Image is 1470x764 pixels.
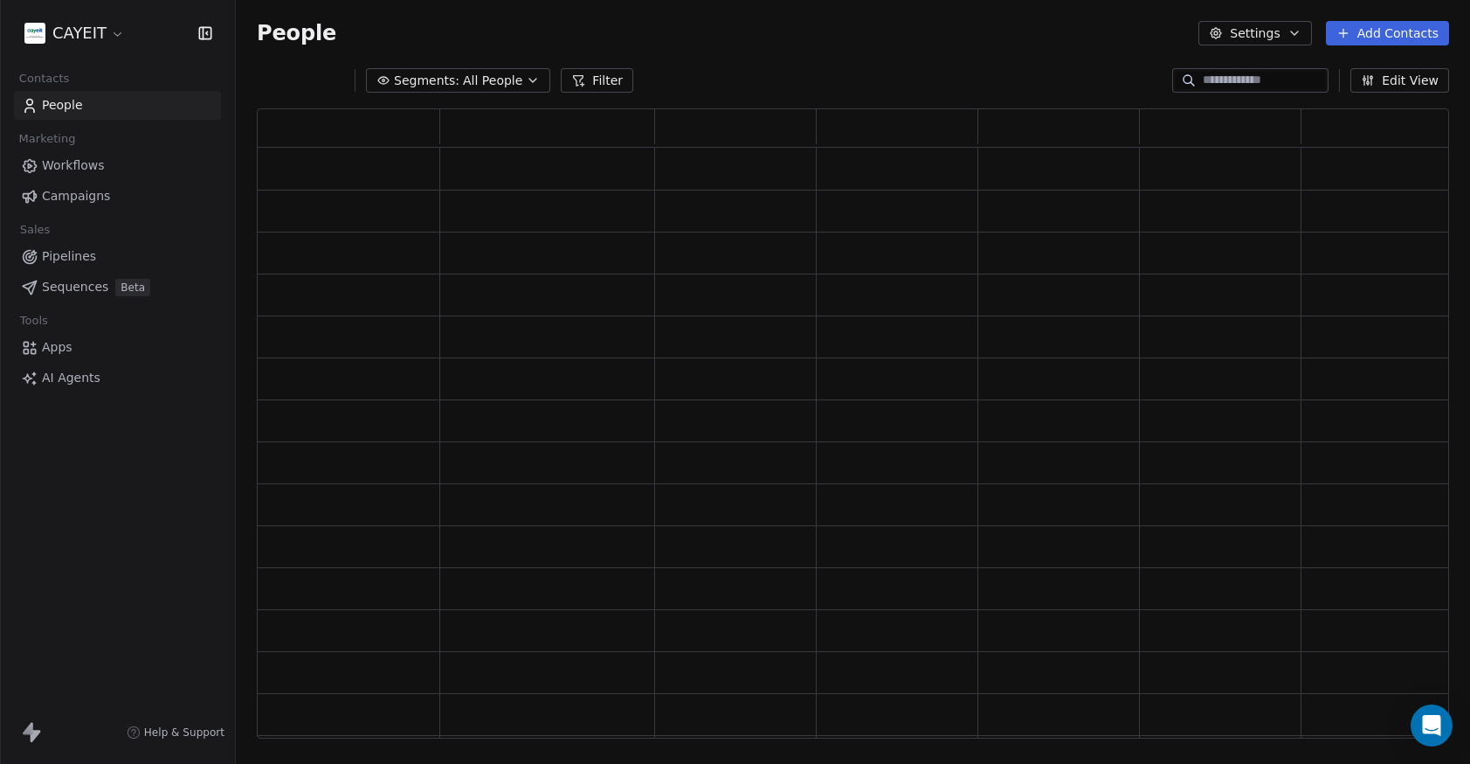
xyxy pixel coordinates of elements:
[257,20,336,46] span: People
[12,217,58,243] span: Sales
[14,364,221,392] a: AI Agents
[14,91,221,120] a: People
[24,23,45,44] img: CAYEIT%20Square%20Logo.png
[14,151,221,180] a: Workflows
[144,726,224,740] span: Help & Support
[561,68,633,93] button: Filter
[14,182,221,211] a: Campaigns
[258,148,1463,740] div: grid
[42,187,110,205] span: Campaigns
[12,308,55,334] span: Tools
[11,126,83,152] span: Marketing
[42,247,96,266] span: Pipelines
[52,22,107,45] span: CAYEIT
[1198,21,1311,45] button: Settings
[127,726,224,740] a: Help & Support
[42,278,108,296] span: Sequences
[11,66,77,92] span: Contacts
[1326,21,1449,45] button: Add Contacts
[42,338,72,357] span: Apps
[21,18,128,48] button: CAYEIT
[394,72,459,90] span: Segments:
[115,279,150,296] span: Beta
[42,96,83,115] span: People
[42,369,100,387] span: AI Agents
[42,156,105,175] span: Workflows
[463,72,522,90] span: All People
[1411,705,1453,747] div: Open Intercom Messenger
[14,333,221,362] a: Apps
[14,273,221,302] a: SequencesBeta
[1350,68,1449,93] button: Edit View
[14,242,221,271] a: Pipelines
